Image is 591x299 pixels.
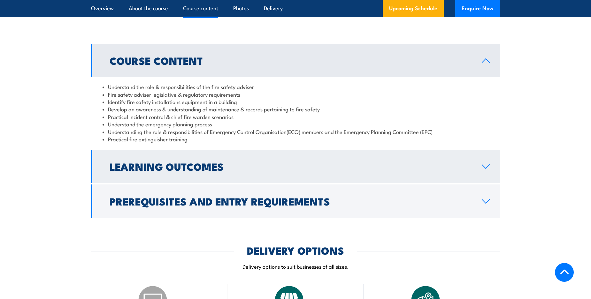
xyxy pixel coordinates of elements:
[103,83,488,90] li: Understand the role & responsibilities of the fire safety adviser
[103,120,488,128] li: Understand the emergency planning process
[91,263,500,270] p: Delivery options to suit businesses of all sizes.
[91,44,500,77] a: Course Content
[110,197,472,206] h2: Prerequisites and Entry Requirements
[91,150,500,183] a: Learning Outcomes
[103,113,488,120] li: Practical incident control & chief fire warden scenarios
[91,184,500,218] a: Prerequisites and Entry Requirements
[103,91,488,98] li: Fire safety adviser legislative & regulatory requirements
[103,105,488,113] li: Develop an awareness & understanding of maintenance & records pertaining to fire safety
[103,128,488,135] li: Understanding the role & responsibilities of Emergency Control Organisation(ECO) members and the ...
[110,56,472,65] h2: Course Content
[247,246,344,255] h2: DELIVERY OPTIONS
[103,98,488,105] li: Identify fire safety installations equipment in a building
[103,135,488,143] li: Practical fire extinguisher training
[110,162,472,171] h2: Learning Outcomes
